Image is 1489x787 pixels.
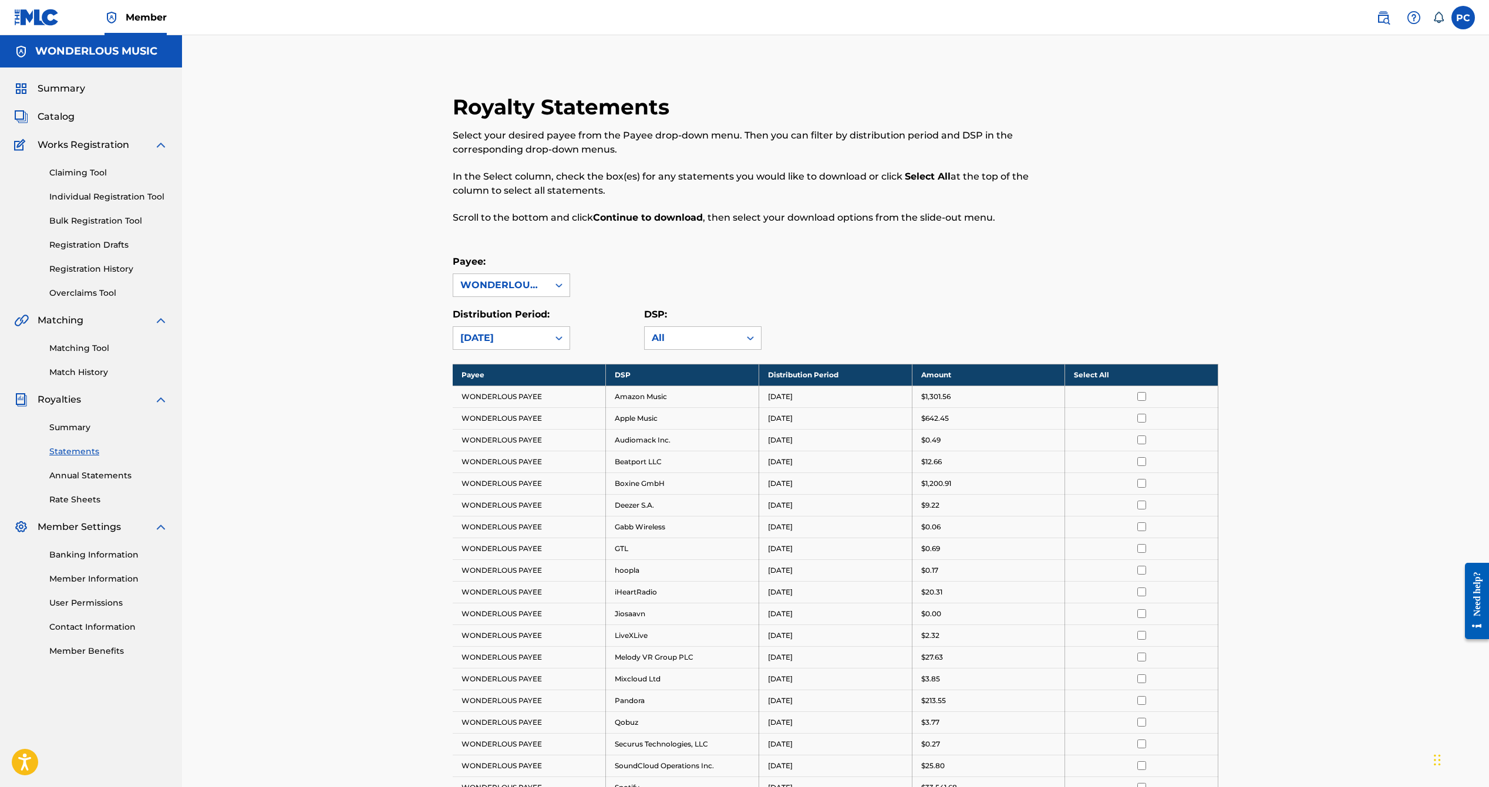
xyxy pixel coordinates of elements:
td: WONDERLOUS PAYEE [453,494,606,516]
p: Scroll to the bottom and click , then select your download options from the slide-out menu. [453,211,1042,225]
h2: Royalty Statements [453,94,675,120]
p: $0.27 [921,739,940,749]
td: [DATE] [759,472,912,494]
th: Payee [453,364,606,386]
td: Melody VR Group PLC [606,646,759,668]
td: Securus Technologies, LLC [606,733,759,755]
td: WONDERLOUS PAYEE [453,559,606,581]
a: Public Search [1372,6,1395,29]
strong: Select All [905,171,951,182]
p: $0.00 [921,609,941,619]
div: Notifications [1433,12,1444,23]
img: Royalties [14,393,28,407]
a: Annual Statements [49,470,168,482]
td: [DATE] [759,494,912,516]
a: Match History [49,366,168,379]
span: Member Settings [38,520,121,534]
iframe: Chat Widget [1430,731,1489,787]
a: Banking Information [49,549,168,561]
a: Individual Registration Tool [49,191,168,203]
td: Audiomack Inc. [606,429,759,451]
span: Member [126,11,167,24]
p: $1,301.56 [921,391,951,402]
td: WONDERLOUS PAYEE [453,668,606,690]
td: SoundCloud Operations Inc. [606,755,759,776]
td: Jiosaavn [606,603,759,624]
label: Distribution Period: [453,309,550,320]
span: Summary [38,82,85,96]
img: help [1407,11,1421,25]
td: WONDERLOUS PAYEE [453,472,606,494]
td: [DATE] [759,755,912,776]
td: WONDERLOUS PAYEE [453,711,606,733]
td: [DATE] [759,559,912,581]
strong: Continue to download [593,212,703,223]
td: Deezer S.A. [606,494,759,516]
td: WONDERLOUS PAYEE [453,690,606,711]
td: WONDERLOUS PAYEE [453,646,606,668]
a: Registration Drafts [49,239,168,251]
td: [DATE] [759,581,912,603]
p: $0.49 [921,435,941,445]
th: Distribution Period [759,364,912,386]
img: search [1376,11,1390,25]
td: WONDERLOUS PAYEE [453,755,606,776]
a: SummarySummary [14,82,85,96]
span: Royalties [38,393,81,407]
img: Matching [14,313,29,327]
p: $25.80 [921,761,945,771]
p: $3.85 [921,674,940,684]
img: Member Settings [14,520,28,534]
img: expand [154,520,168,534]
th: DSP [606,364,759,386]
p: $0.06 [921,522,941,532]
td: WONDERLOUS PAYEE [453,603,606,624]
a: Overclaims Tool [49,287,168,299]
td: [DATE] [759,690,912,711]
h5: WONDERLOUS MUSIC [35,45,157,58]
label: DSP: [644,309,667,320]
a: Bulk Registration Tool [49,215,168,227]
a: Matching Tool [49,342,168,354]
p: Select your desired payee from the Payee drop-down menu. Then you can filter by distribution peri... [453,129,1042,157]
td: Beatport LLC [606,451,759,472]
p: $213.55 [921,695,946,706]
img: Works Registration [14,138,29,152]
a: Member Information [49,573,168,585]
td: [DATE] [759,538,912,559]
td: WONDERLOUS PAYEE [453,407,606,429]
td: iHeartRadio [606,581,759,603]
div: User Menu [1451,6,1475,29]
span: Matching [38,313,83,327]
td: Amazon Music [606,386,759,407]
img: Summary [14,82,28,96]
div: Drag [1434,742,1441,778]
a: Claiming Tool [49,167,168,179]
img: Catalog [14,110,28,124]
td: [DATE] [759,386,912,407]
td: WONDERLOUS PAYEE [453,733,606,755]
p: $0.17 [921,565,938,576]
td: [DATE] [759,407,912,429]
p: $2.32 [921,630,939,641]
td: Apple Music [606,407,759,429]
td: [DATE] [759,451,912,472]
a: Summary [49,421,168,434]
p: In the Select column, check the box(es) for any statements you would like to download or click at... [453,170,1042,198]
p: $27.63 [921,652,943,663]
td: WONDERLOUS PAYEE [453,429,606,451]
img: Top Rightsholder [105,11,119,25]
td: [DATE] [759,603,912,624]
div: All [652,331,733,345]
td: LiveXLive [606,624,759,646]
td: Qobuz [606,711,759,733]
span: Works Registration [38,138,129,152]
td: [DATE] [759,646,912,668]
p: $9.22 [921,500,939,511]
td: WONDERLOUS PAYEE [453,451,606,472]
td: [DATE] [759,733,912,755]
label: Payee: [453,256,486,267]
td: Boxine GmbH [606,472,759,494]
